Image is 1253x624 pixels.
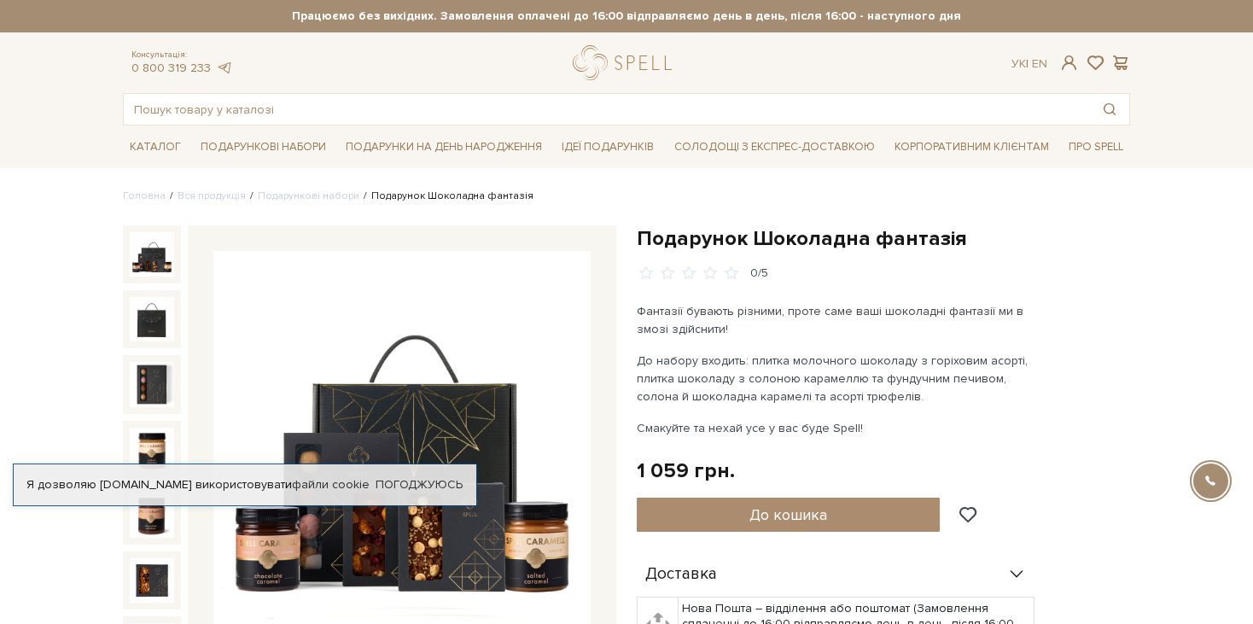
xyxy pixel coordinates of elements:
div: Я дозволяю [DOMAIN_NAME] використовувати [14,477,476,493]
a: Подарункові набори [258,190,359,202]
span: До кошика [749,505,827,524]
a: Подарункові набори [194,134,333,160]
a: Вся продукція [178,190,246,202]
h1: Подарунок Шоколадна фантазія [637,225,1130,252]
div: 0/5 [750,265,768,282]
input: Пошук товару у каталозі [124,94,1090,125]
img: Подарунок Шоколадна фантазія [130,558,174,603]
div: Ук [1011,56,1047,72]
span: Консультація: [131,50,232,61]
span: | [1026,56,1029,71]
a: 0 800 319 233 [131,61,211,75]
button: Пошук товару у каталозі [1090,94,1129,125]
img: Подарунок Шоколадна фантазія [130,493,174,537]
div: 1 059 грн. [637,458,735,484]
a: Погоджуюсь [376,477,463,493]
p: Фантазії бувають різними, проте саме ваші шоколадні фантазії ми в змозі здійснити! [637,302,1037,338]
p: До набору входить: плитка молочного шоколаду з горіховим асорті, плитка шоколаду з солоною караме... [637,352,1037,405]
a: Головна [123,190,166,202]
img: Подарунок Шоколадна фантазія [130,232,174,277]
a: Подарунки на День народження [339,134,549,160]
a: Про Spell [1062,134,1130,160]
span: Доставка [645,567,717,582]
strong: Працюємо без вихідних. Замовлення оплачені до 16:00 відправляємо день в день, після 16:00 - насту... [123,9,1130,24]
img: Подарунок Шоколадна фантазія [130,297,174,341]
a: Ідеї подарунків [555,134,661,160]
p: Смакуйте та нехай усе у вас буде Spell! [637,419,1037,437]
a: Корпоративним клієнтам [888,134,1056,160]
a: En [1032,56,1047,71]
a: logo [573,45,679,80]
button: До кошика [637,498,940,532]
a: Каталог [123,134,188,160]
a: Солодощі з експрес-доставкою [667,132,882,161]
a: файли cookie [292,477,370,492]
a: telegram [215,61,232,75]
li: Подарунок Шоколадна фантазія [359,189,533,204]
img: Подарунок Шоколадна фантазія [130,428,174,472]
img: Подарунок Шоколадна фантазія [130,362,174,406]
